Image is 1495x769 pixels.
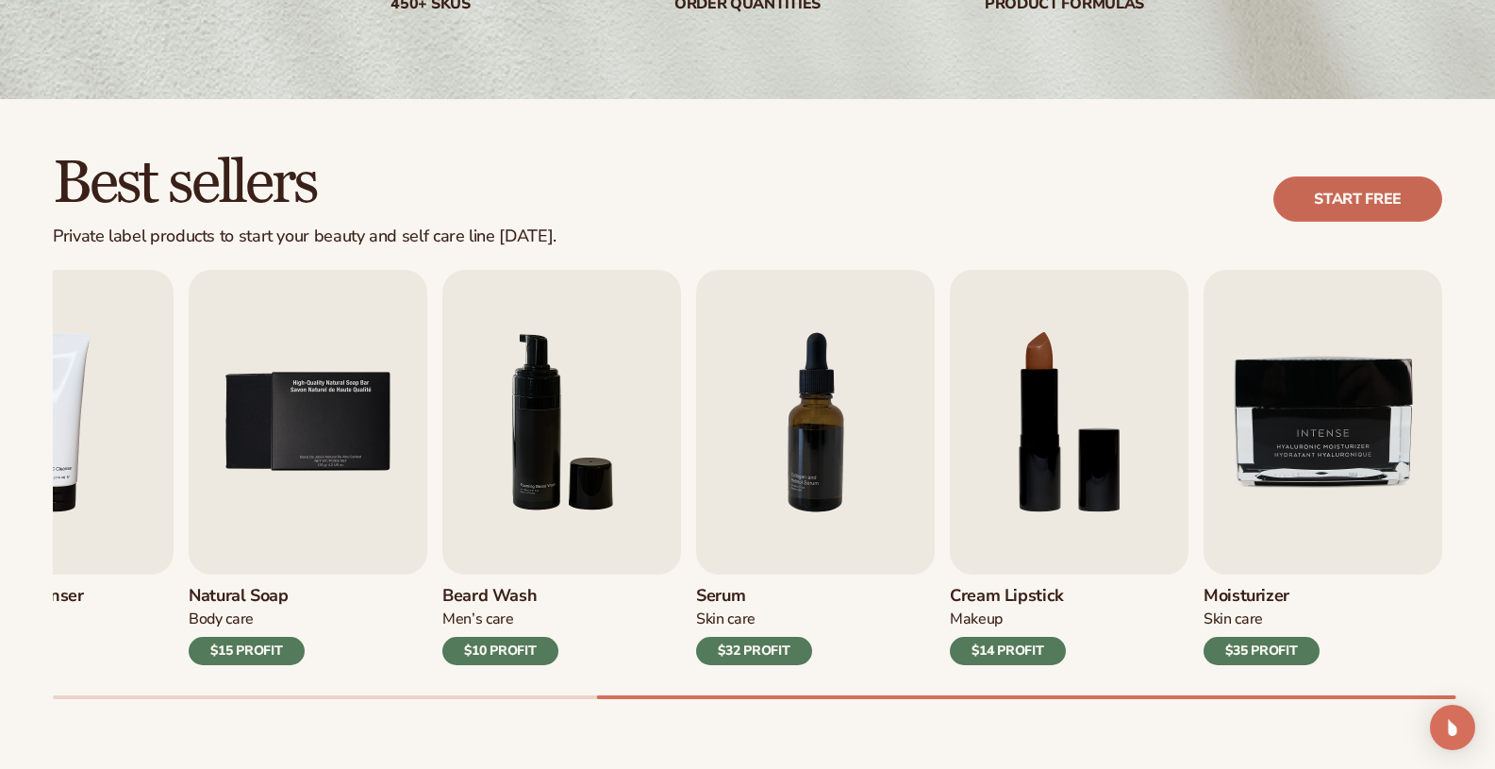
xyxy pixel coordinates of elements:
div: $10 PROFIT [442,637,558,665]
div: $15 PROFIT [189,637,305,665]
div: $32 PROFIT [696,637,812,665]
h3: Cream Lipstick [950,586,1066,607]
a: Start free [1273,176,1442,222]
h3: Beard Wash [442,586,558,607]
a: 8 / 9 [950,270,1188,665]
a: 5 / 9 [189,270,427,665]
div: Body Care [189,610,305,629]
h3: Moisturizer [1204,586,1320,607]
h3: Natural Soap [189,586,305,607]
div: Skin Care [1204,610,1320,629]
div: $35 PROFIT [1204,637,1320,665]
h3: Serum [696,586,812,607]
div: Men’s Care [442,610,558,629]
h2: Best sellers [53,152,556,215]
div: Makeup [950,610,1066,629]
div: Skin Care [696,610,812,629]
a: 7 / 9 [696,270,935,665]
div: Private label products to start your beauty and self care line [DATE]. [53,226,556,247]
div: Open Intercom Messenger [1430,705,1475,750]
div: $14 PROFIT [950,637,1066,665]
a: 9 / 9 [1204,270,1442,665]
a: 6 / 9 [442,270,681,665]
